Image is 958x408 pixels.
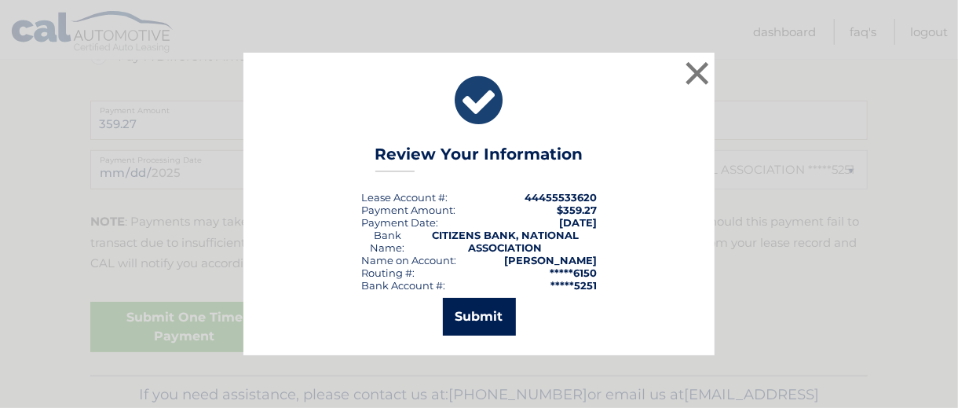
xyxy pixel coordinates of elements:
[525,191,597,204] strong: 44455533620
[361,216,436,229] span: Payment Date
[443,298,516,336] button: Submit
[432,229,579,254] strong: CITIZENS BANK, NATIONAL ASSOCIATION
[682,57,713,89] button: ×
[504,254,597,266] strong: [PERSON_NAME]
[361,216,438,229] div: :
[361,279,445,292] div: Bank Account #:
[361,191,448,204] div: Lease Account #:
[361,204,455,216] div: Payment Amount:
[361,229,414,254] div: Bank Name:
[559,216,597,229] span: [DATE]
[557,204,597,216] span: $359.27
[375,145,583,172] h3: Review Your Information
[361,254,456,266] div: Name on Account:
[361,266,415,279] div: Routing #:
